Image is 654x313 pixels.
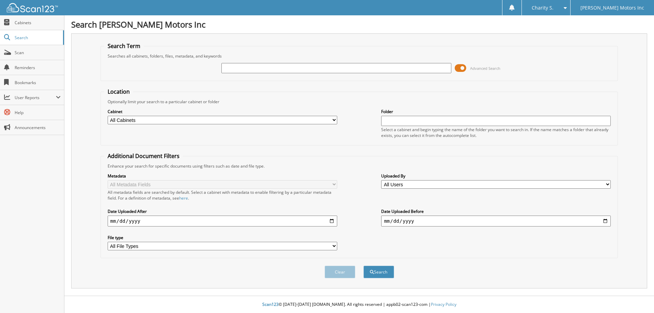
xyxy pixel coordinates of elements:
[104,88,133,95] legend: Location
[108,173,337,179] label: Metadata
[15,50,61,56] span: Scan
[15,110,61,115] span: Help
[104,99,614,105] div: Optionally limit your search to a particular cabinet or folder
[15,125,61,130] span: Announcements
[580,6,644,10] span: [PERSON_NAME] Motors Inc
[108,189,337,201] div: All metadata fields are searched by default. Select a cabinet with metadata to enable filtering b...
[64,296,654,313] div: © [DATE]-[DATE] [DOMAIN_NAME]. All rights reserved | appb02-scan123-com |
[71,19,647,30] h1: Search [PERSON_NAME] Motors Inc
[381,109,611,114] label: Folder
[262,301,279,307] span: Scan123
[108,208,337,214] label: Date Uploaded After
[15,65,61,71] span: Reminders
[108,235,337,240] label: File type
[15,80,61,85] span: Bookmarks
[381,216,611,226] input: end
[15,35,60,41] span: Search
[431,301,456,307] a: Privacy Policy
[532,6,554,10] span: Charity S.
[15,20,61,26] span: Cabinets
[179,195,188,201] a: here
[104,152,183,160] legend: Additional Document Filters
[7,3,58,12] img: scan123-logo-white.svg
[381,127,611,138] div: Select a cabinet and begin typing the name of the folder you want to search in. If the name match...
[104,163,614,169] div: Enhance your search for specific documents using filters such as date and file type.
[104,42,144,50] legend: Search Term
[470,66,500,71] span: Advanced Search
[108,109,337,114] label: Cabinet
[108,216,337,226] input: start
[381,173,611,179] label: Uploaded By
[363,266,394,278] button: Search
[15,95,56,100] span: User Reports
[104,53,614,59] div: Searches all cabinets, folders, files, metadata, and keywords
[325,266,355,278] button: Clear
[381,208,611,214] label: Date Uploaded Before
